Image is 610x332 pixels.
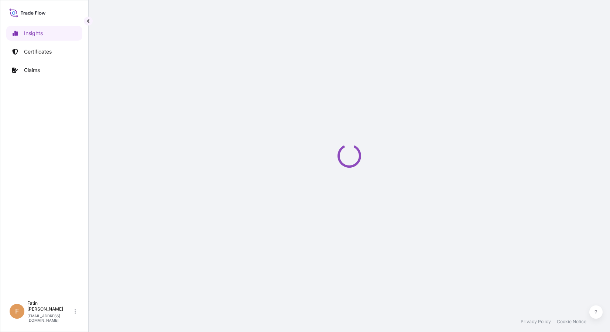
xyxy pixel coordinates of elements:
span: F [15,308,19,315]
a: Certificates [6,44,82,59]
p: Certificates [24,48,52,55]
a: Cookie Notice [557,319,586,325]
a: Insights [6,26,82,41]
p: Claims [24,66,40,74]
p: [EMAIL_ADDRESS][DOMAIN_NAME] [27,314,73,322]
p: Fatin [PERSON_NAME] [27,300,73,312]
a: Claims [6,63,82,78]
p: Insights [24,30,43,37]
a: Privacy Policy [521,319,551,325]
